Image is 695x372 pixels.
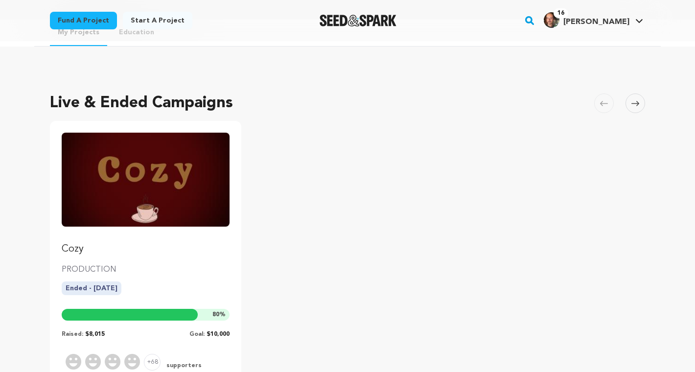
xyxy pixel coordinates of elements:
[62,281,121,295] p: Ended - [DATE]
[50,12,117,29] a: Fund a project
[62,264,230,276] p: PRODUCTION
[62,331,83,337] span: Raised:
[85,354,101,370] img: Supporter Image
[66,354,81,370] img: Supporter Image
[62,133,230,256] a: Fund Cozy
[105,354,120,370] img: Supporter Image
[85,331,105,337] span: $8,015
[123,12,192,29] a: Start a project
[212,312,219,318] span: 80
[207,331,230,337] span: $10,000
[212,311,226,319] span: %
[544,12,559,28] img: e4b466a9959eec9e.jpg
[124,354,140,370] img: Supporter Image
[50,92,233,115] h2: Live & Ended Campaigns
[544,12,629,28] div: Pascalicchio L.'s Profile
[164,362,202,371] span: supporters
[62,242,230,256] p: Cozy
[563,18,629,26] span: [PERSON_NAME]
[554,8,568,18] span: 16
[542,10,645,28] a: Pascalicchio L.'s Profile
[144,354,161,371] span: +68
[542,10,645,31] span: Pascalicchio L.'s Profile
[320,15,396,26] img: Seed&Spark Logo Dark Mode
[189,331,205,337] span: Goal:
[320,15,396,26] a: Seed&Spark Homepage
